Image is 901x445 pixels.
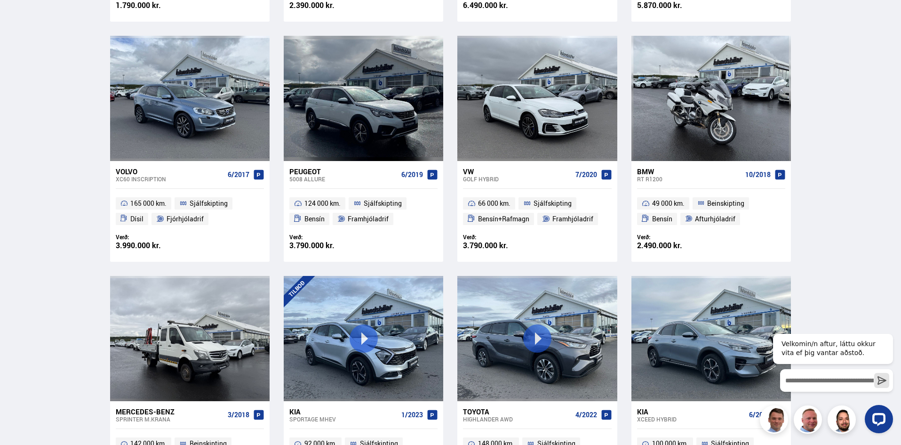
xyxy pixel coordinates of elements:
[463,242,537,250] div: 3.790.000 kr.
[364,198,402,209] span: Sjálfskipting
[637,416,745,422] div: XCeed HYBRID
[534,198,572,209] span: Sjálfskipting
[116,407,224,416] div: Mercedes-Benz
[228,411,249,419] span: 3/2018
[749,411,771,419] span: 6/2022
[707,198,744,209] span: Beinskipting
[304,213,325,225] span: Bensín
[637,242,711,250] div: 2.490.000 kr.
[116,176,224,182] div: XC60 INSCRIPTION
[463,167,571,176] div: VW
[463,234,537,241] div: Verð:
[116,234,190,241] div: Verð:
[695,213,735,225] span: Afturhjóladrif
[228,171,249,178] span: 6/2017
[289,242,364,250] div: 3.790.000 kr.
[637,234,711,241] div: Verð:
[457,161,617,262] a: VW Golf HYBRID 7/2020 66 000 km. Sjálfskipting Bensín+Rafmagn Framhjóladrif Verð: 3.790.000 kr.
[130,213,144,225] span: Dísil
[130,198,167,209] span: 165 000 km.
[110,161,270,262] a: Volvo XC60 INSCRIPTION 6/2017 165 000 km. Sjálfskipting Dísil Fjórhjóladrif Verð: 3.990.000 kr.
[116,167,224,176] div: Volvo
[116,1,190,9] div: 1.790.000 kr.
[116,416,224,422] div: Sprinter M.KRANA
[289,234,364,241] div: Verð:
[478,198,510,209] span: 66 000 km.
[637,1,711,9] div: 5.870.000 kr.
[745,171,771,178] span: 10/2018
[575,171,597,178] span: 7/2020
[637,167,742,176] div: BMW
[652,213,672,225] span: Bensín
[284,161,443,262] a: Peugeot 5008 ALLURE 6/2019 124 000 km. Sjálfskipting Bensín Framhjóladrif Verð: 3.790.000 kr.
[289,167,398,176] div: Peugeot
[631,161,791,262] a: BMW RT R1200 10/2018 49 000 km. Beinskipting Bensín Afturhjóladrif Verð: 2.490.000 kr.
[304,198,341,209] span: 124 000 km.
[463,407,571,416] div: Toyota
[289,416,398,422] div: Sportage MHEV
[463,176,571,182] div: Golf HYBRID
[289,176,398,182] div: 5008 ALLURE
[190,198,228,209] span: Sjálfskipting
[552,213,593,225] span: Framhjóladrif
[765,316,897,441] iframe: LiveChat chat widget
[401,171,423,178] span: 6/2019
[116,242,190,250] div: 3.990.000 kr.
[637,407,745,416] div: Kia
[761,407,789,435] img: FbJEzSuNWCJXmdc-.webp
[401,411,423,419] span: 1/2023
[463,416,571,422] div: Highlander AWD
[167,213,204,225] span: Fjórhjóladrif
[652,198,685,209] span: 49 000 km.
[463,1,537,9] div: 6.490.000 kr.
[289,1,364,9] div: 2.390.000 kr.
[575,411,597,419] span: 4/2022
[478,213,529,225] span: Bensín+Rafmagn
[348,213,389,225] span: Framhjóladrif
[637,176,742,182] div: RT R1200
[289,407,398,416] div: Kia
